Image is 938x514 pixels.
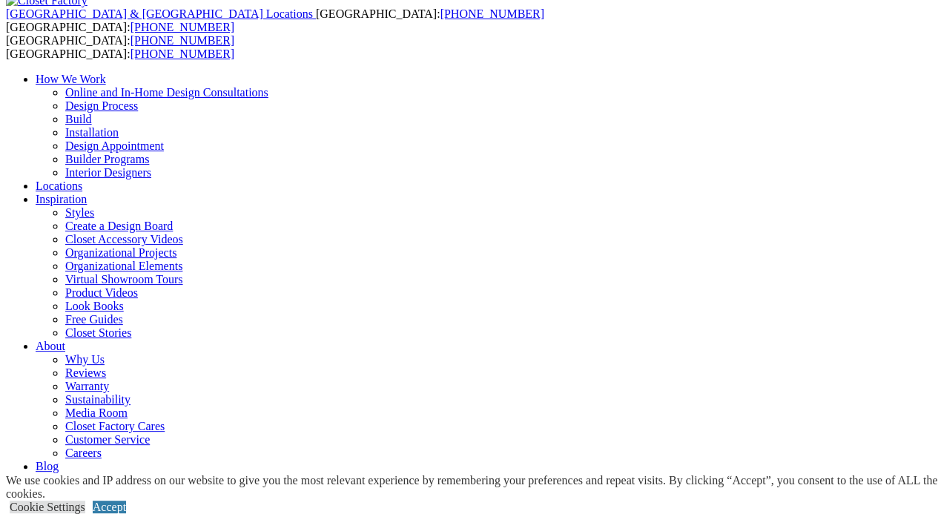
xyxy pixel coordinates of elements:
[65,86,268,99] a: Online and In-Home Design Consultations
[440,7,544,20] a: [PHONE_NUMBER]
[65,313,123,326] a: Free Guides
[36,460,59,472] a: Blog
[93,501,126,513] a: Accept
[131,47,234,60] a: [PHONE_NUMBER]
[65,406,128,419] a: Media Room
[65,366,106,379] a: Reviews
[131,34,234,47] a: [PHONE_NUMBER]
[6,7,544,33] span: [GEOGRAPHIC_DATA]: [GEOGRAPHIC_DATA]:
[36,193,87,205] a: Inspiration
[36,340,65,352] a: About
[6,7,313,20] span: [GEOGRAPHIC_DATA] & [GEOGRAPHIC_DATA] Locations
[65,233,183,246] a: Closet Accessory Videos
[36,473,92,486] a: Franchising
[65,286,138,299] a: Product Videos
[65,273,183,286] a: Virtual Showroom Tours
[65,353,105,366] a: Why Us
[65,139,164,152] a: Design Appointment
[65,126,119,139] a: Installation
[65,433,150,446] a: Customer Service
[131,21,234,33] a: [PHONE_NUMBER]
[65,99,138,112] a: Design Process
[6,34,234,60] span: [GEOGRAPHIC_DATA]: [GEOGRAPHIC_DATA]:
[65,420,165,432] a: Closet Factory Cares
[65,300,124,312] a: Look Books
[36,179,82,192] a: Locations
[65,447,102,459] a: Careers
[36,73,106,85] a: How We Work
[10,501,85,513] a: Cookie Settings
[65,246,176,259] a: Organizational Projects
[65,380,109,392] a: Warranty
[65,206,94,219] a: Styles
[65,393,131,406] a: Sustainability
[65,326,131,339] a: Closet Stories
[65,260,182,272] a: Organizational Elements
[65,166,151,179] a: Interior Designers
[65,153,149,165] a: Builder Programs
[65,113,92,125] a: Build
[6,474,938,501] div: We use cookies and IP address on our website to give you the most relevant experience by remember...
[6,7,316,20] a: [GEOGRAPHIC_DATA] & [GEOGRAPHIC_DATA] Locations
[65,220,173,232] a: Create a Design Board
